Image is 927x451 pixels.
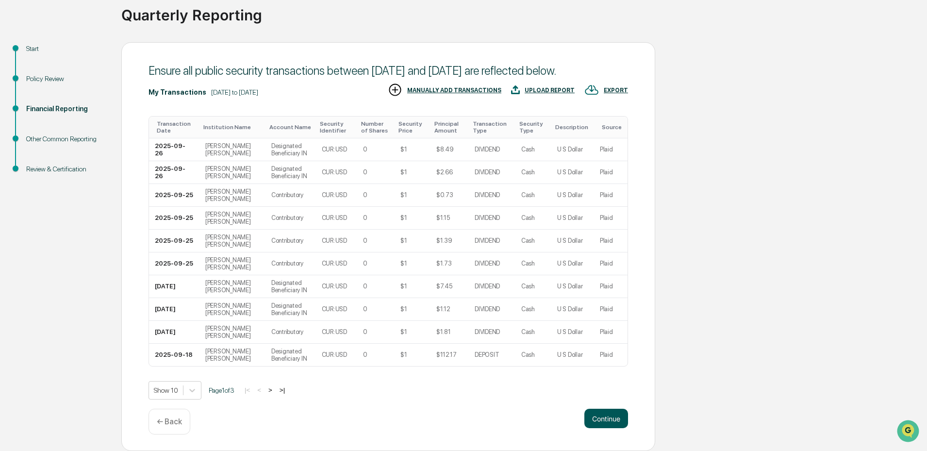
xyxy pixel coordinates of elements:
div: DIVIDEND [475,191,500,199]
div: $1 [400,305,407,313]
td: Plaid [594,344,628,366]
div: CUR:USD [322,305,347,313]
div: U S Dollar [557,328,582,335]
div: Toggle SortBy [203,124,262,131]
div: CUR:USD [322,351,347,358]
td: Plaid [594,298,628,321]
button: < [254,386,264,394]
td: Plaid [594,230,628,252]
div: We're available if you need us! [44,84,133,92]
div: 0 [363,260,367,267]
a: 🗄️Attestations [66,168,124,186]
div: Past conversations [10,108,65,116]
div: [PERSON_NAME] [PERSON_NAME] [205,211,260,225]
button: |< [242,386,253,394]
div: Financial Reporting [26,104,106,114]
div: Toggle SortBy [434,120,465,134]
div: Start new chat [44,74,159,84]
div: $1 [400,328,407,335]
div: U S Dollar [557,237,582,244]
div: U S Dollar [557,283,582,290]
div: $2.66 [436,168,453,176]
td: Plaid [594,321,628,344]
div: [PERSON_NAME] [PERSON_NAME] [205,348,260,362]
span: Page 1 of 3 [209,386,234,394]
div: Toggle SortBy [398,120,427,134]
button: Continue [584,409,628,428]
div: U S Dollar [557,214,582,221]
div: DIVIDEND [475,328,500,335]
div: $8.49 [436,146,454,153]
img: EXPORT [584,83,599,97]
div: U S Dollar [557,260,582,267]
div: Cash [521,328,535,335]
button: Start new chat [165,77,177,89]
img: UPLOAD REPORT [511,83,520,97]
button: >| [277,386,288,394]
div: CUR:USD [322,146,347,153]
div: Toggle SortBy [320,120,353,134]
div: [PERSON_NAME] [PERSON_NAME] [205,188,260,202]
iframe: Open customer support [896,419,922,445]
div: U S Dollar [557,146,582,153]
td: Plaid [594,252,628,275]
div: UPLOAD REPORT [525,87,575,94]
td: Plaid [594,161,628,184]
div: U S Dollar [557,168,582,176]
div: CUR:USD [322,283,347,290]
div: DIVIDEND [475,283,500,290]
div: Start [26,44,106,54]
a: 🖐️Preclearance [6,168,66,186]
div: MANUALLY ADD TRANSACTIONS [407,87,501,94]
span: Data Lookup [19,191,61,200]
div: EXPORT [604,87,628,94]
td: 2025-09-25 [149,207,199,230]
td: 2025-09-25 [149,252,199,275]
div: 0 [363,283,367,290]
div: Ensure all public security transactions between [DATE] and [DATE] are reflected below. [149,64,628,78]
div: My Transactions [149,88,206,96]
div: Toggle SortBy [157,120,196,134]
div: 0 [363,214,367,221]
div: Toggle SortBy [473,120,512,134]
div: U S Dollar [557,305,582,313]
div: DIVIDEND [475,260,500,267]
div: DEPOSIT [475,351,499,358]
div: Toggle SortBy [361,120,391,134]
div: [PERSON_NAME] [PERSON_NAME] [205,279,260,294]
td: 2025-09-18 [149,344,199,366]
td: Designated Beneficiary IN [265,138,316,161]
div: $1.81 [436,328,451,335]
div: Cash [521,191,535,199]
td: 2025-09-25 [149,230,199,252]
div: CUR:USD [322,214,347,221]
div: 🔎 [10,192,17,200]
div: [PERSON_NAME] [PERSON_NAME] [205,256,260,271]
div: Toggle SortBy [555,124,590,131]
div: 0 [363,328,367,335]
span: Pylon [97,215,117,222]
td: 2025-09-26 [149,161,199,184]
div: [PERSON_NAME] [PERSON_NAME] [205,142,260,157]
div: Cash [521,146,535,153]
div: $1 [400,214,407,221]
div: Other Common Reporting [26,134,106,144]
div: Cash [521,237,535,244]
div: Toggle SortBy [519,120,547,134]
button: See all [150,106,177,117]
td: Contributory [265,207,316,230]
div: Cash [521,351,535,358]
div: $1 [400,146,407,153]
div: DIVIDEND [475,237,500,244]
td: Contributory [265,252,316,275]
div: Cash [521,260,535,267]
div: CUR:USD [322,237,347,244]
div: $1.39 [436,237,452,244]
div: Toggle SortBy [269,124,312,131]
td: Plaid [594,138,628,161]
div: DIVIDEND [475,168,500,176]
td: Contributory [265,321,316,344]
button: > [265,386,275,394]
div: DIVIDEND [475,305,500,313]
